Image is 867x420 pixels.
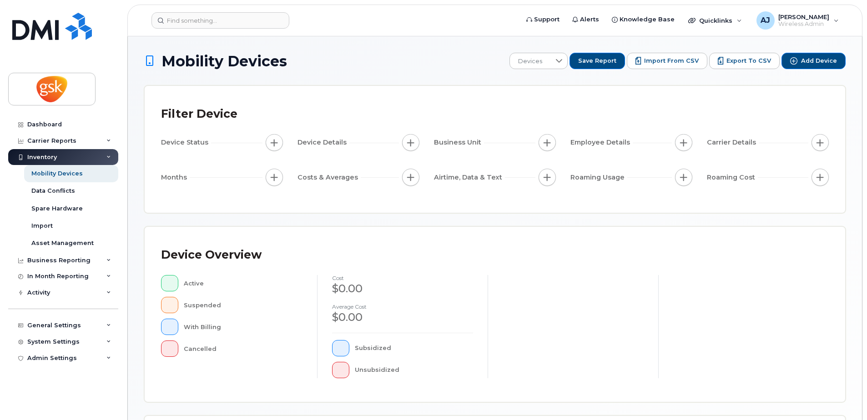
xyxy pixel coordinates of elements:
button: Import from CSV [627,53,707,69]
div: Suspended [184,297,303,313]
span: Device Details [297,138,349,147]
div: Unsubsidized [355,362,474,378]
button: Add Device [781,53,846,69]
button: Export to CSV [709,53,780,69]
span: Airtime, Data & Text [434,173,505,182]
span: Import from CSV [644,57,699,65]
button: Save Report [570,53,625,69]
div: Subsidized [355,340,474,356]
span: Roaming Cost [707,173,758,182]
span: Mobility Devices [161,53,287,69]
div: $0.00 [332,281,473,296]
h4: Average cost [332,304,473,310]
span: Add Device [801,57,837,65]
h4: cost [332,275,473,281]
div: Cancelled [184,340,303,357]
div: $0.00 [332,310,473,325]
span: Employee Details [570,138,633,147]
div: With Billing [184,319,303,335]
span: Business Unit [434,138,484,147]
span: Devices [510,53,550,70]
div: Filter Device [161,102,237,126]
div: Device Overview [161,243,262,267]
span: Export to CSV [726,57,771,65]
div: Active [184,275,303,291]
span: Months [161,173,190,182]
span: Costs & Averages [297,173,361,182]
span: Carrier Details [707,138,759,147]
span: Roaming Usage [570,173,627,182]
span: Device Status [161,138,211,147]
span: Save Report [578,57,616,65]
